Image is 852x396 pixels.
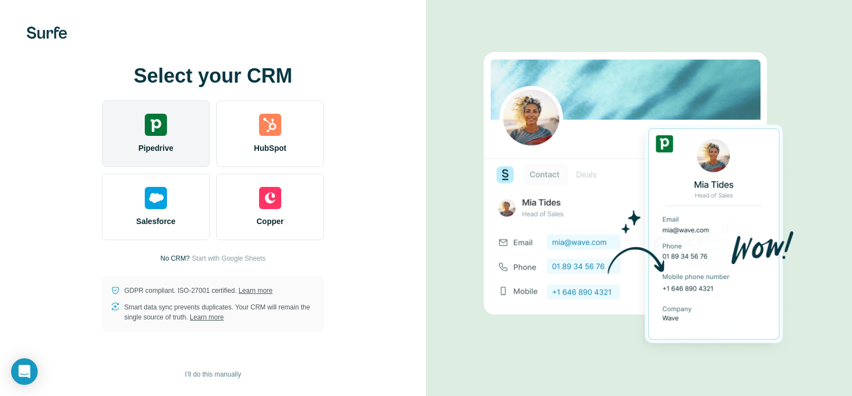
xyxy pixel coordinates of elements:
p: Smart data sync prevents duplicates. Your CRM will remain the single source of truth. [124,302,315,322]
span: Pipedrive [138,143,173,154]
span: Copper [257,216,284,227]
p: No CRM? [160,253,190,263]
span: HubSpot [254,143,286,154]
img: hubspot's logo [259,114,281,136]
img: pipedrive's logo [145,114,167,136]
button: Start with Google Sheets [192,253,266,263]
img: Surfe's logo [27,27,67,39]
img: copper's logo [259,187,281,209]
div: Open Intercom Messenger [11,358,38,385]
span: Salesforce [136,216,176,227]
h1: Select your CRM [102,65,324,87]
span: I’ll do this manually [185,369,241,379]
a: Learn more [190,313,224,321]
img: PIPEDRIVE image [484,33,794,363]
p: GDPR compliant. ISO-27001 certified. [124,286,272,296]
button: I’ll do this manually [177,366,248,383]
a: Learn more [239,287,272,295]
img: salesforce's logo [145,187,167,209]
